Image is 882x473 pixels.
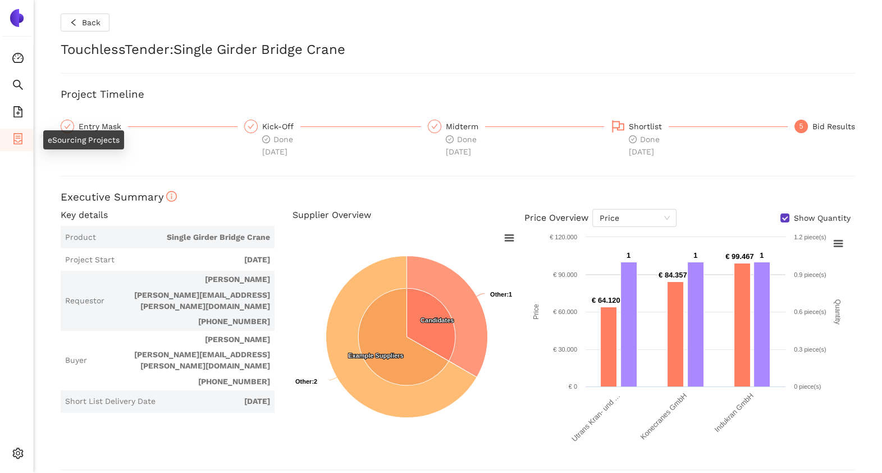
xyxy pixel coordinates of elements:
[554,271,578,278] text: € 90.000
[12,129,24,152] span: container
[611,120,625,133] span: flag
[794,308,826,315] text: 0.6 piece(s)
[61,40,855,60] h2: TouchlessTender : Single Girder Bridge Crane
[794,120,855,133] div: 5Bid Results
[12,444,24,466] span: setting
[554,308,578,315] text: € 60.000
[12,48,24,71] span: dashboard
[794,383,821,390] text: 0 piece(s)
[629,135,637,143] span: check-circle
[794,234,826,240] text: 1.2 piece(s)
[794,346,826,353] text: 0.3 piece(s)
[166,191,177,202] span: info-circle
[629,135,660,156] span: Done [DATE]
[61,87,855,102] h3: Project Timeline
[659,271,687,279] text: € 84.357
[295,378,317,385] text: 2
[64,123,71,130] span: check
[348,352,403,359] text: Example Suppliers
[248,123,254,130] span: check
[725,252,754,261] text: € 99.467
[550,234,577,240] text: € 120.000
[61,209,293,221] h4: Key details
[446,135,477,156] span: Done [DATE]
[119,254,270,266] span: [DATE]
[629,120,669,133] div: Shortlist
[12,102,24,125] span: file-add
[79,120,128,133] div: Entry Mask
[92,334,270,345] div: [PERSON_NAME]
[109,316,270,328] div: [PHONE_NUMBER]
[262,120,300,133] div: Kick-Off
[43,130,124,149] div: eSourcing Projects
[599,210,670,226] span: Price
[65,355,87,366] span: Buyer
[639,392,689,442] text: Konecranes GmbH
[8,9,26,27] img: Logo
[693,251,697,260] text: 1
[533,304,541,320] text: Price
[431,123,438,130] span: check
[627,251,630,260] text: 1
[65,396,156,407] span: Short List Delivery Date
[70,19,77,28] span: left
[611,120,788,158] div: Shortlistcheck-circleDone[DATE]
[570,392,622,443] text: Utrans Kran- und …
[262,135,270,143] span: check-circle
[789,213,855,224] span: Show Quantity
[421,317,454,324] text: Candidates
[100,232,270,243] span: Single Girder Bridge Crane
[82,16,100,29] span: Back
[262,135,293,156] span: Done [DATE]
[160,396,270,407] span: [DATE]
[61,13,109,31] button: leftBack
[713,392,755,434] text: Indukran GmbH
[65,254,115,266] span: Project Start
[61,120,237,133] div: Entry Mask
[799,122,803,130] span: 5
[295,378,314,385] tspan: Other:
[446,135,454,143] span: check-circle
[65,232,96,243] span: Product
[65,295,104,307] span: Requestor
[812,120,855,133] div: Bid Results
[92,376,270,388] div: [PHONE_NUMBER]
[293,209,524,221] h4: Supplier Overview
[569,383,577,390] text: € 0
[490,291,509,298] tspan: Other:
[61,190,855,204] h3: Executive Summary
[109,274,270,285] div: [PERSON_NAME]
[490,291,512,298] text: 1
[12,75,24,98] span: search
[834,299,842,325] text: Quantity
[794,271,826,278] text: 0.9 piece(s)
[446,120,485,133] div: Midterm
[524,209,677,227] div: Price Overview
[554,346,578,353] text: € 30.000
[92,349,270,371] div: [PERSON_NAME][EMAIL_ADDRESS][PERSON_NAME][DOMAIN_NAME]
[760,251,764,260] text: 1
[592,296,620,304] text: € 64.120
[109,290,270,312] div: [PERSON_NAME][EMAIL_ADDRESS][PERSON_NAME][DOMAIN_NAME]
